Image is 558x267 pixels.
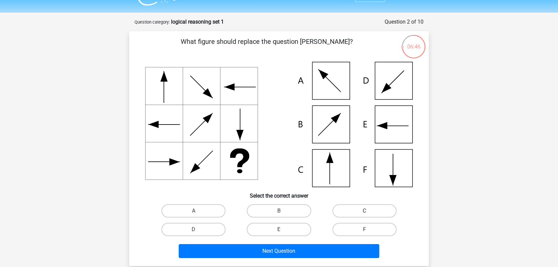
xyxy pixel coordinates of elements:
p: What figure should replace the question [PERSON_NAME]? [140,37,393,56]
label: C [332,204,397,218]
small: Question category: [135,20,170,25]
label: E [247,223,311,236]
label: F [332,223,397,236]
div: 06:46 [401,34,426,51]
div: Question 2 of 10 [385,18,423,26]
label: B [247,204,311,218]
h6: Select the correct answer [140,187,418,199]
strong: logical reasoning set 1 [171,19,224,25]
label: A [161,204,226,218]
button: Next Question [179,244,380,258]
label: D [161,223,226,236]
